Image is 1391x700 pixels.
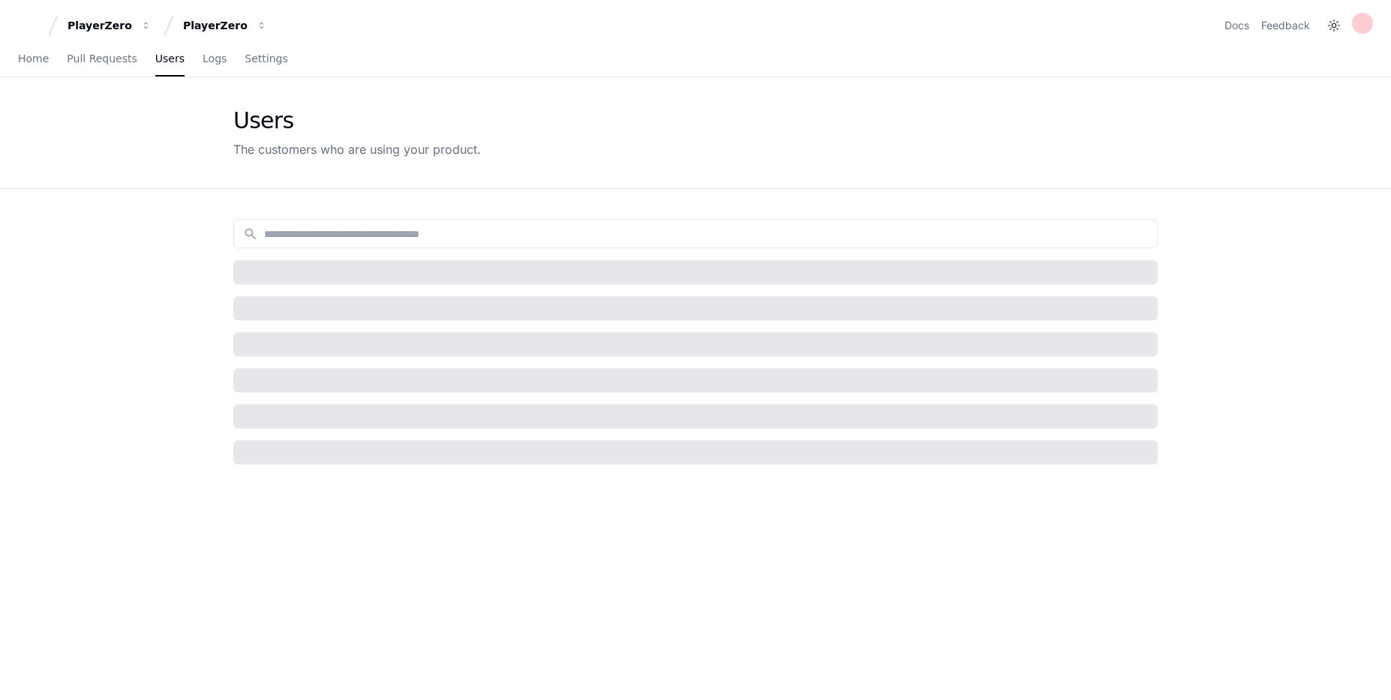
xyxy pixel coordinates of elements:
mat-icon: search [243,227,258,242]
span: Logs [203,54,227,63]
a: Home [18,42,49,77]
a: Settings [245,42,287,77]
a: Pull Requests [67,42,137,77]
span: Pull Requests [67,54,137,63]
a: Users [155,42,185,77]
span: Settings [245,54,287,63]
div: The customers who are using your product. [233,140,481,158]
a: Logs [203,42,227,77]
div: PlayerZero [68,18,132,33]
span: Users [155,54,185,63]
div: PlayerZero [183,18,248,33]
button: PlayerZero [62,12,158,39]
span: Home [18,54,49,63]
a: Docs [1224,18,1249,33]
button: Feedback [1261,18,1310,33]
button: PlayerZero [177,12,273,39]
div: Users [233,107,481,134]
